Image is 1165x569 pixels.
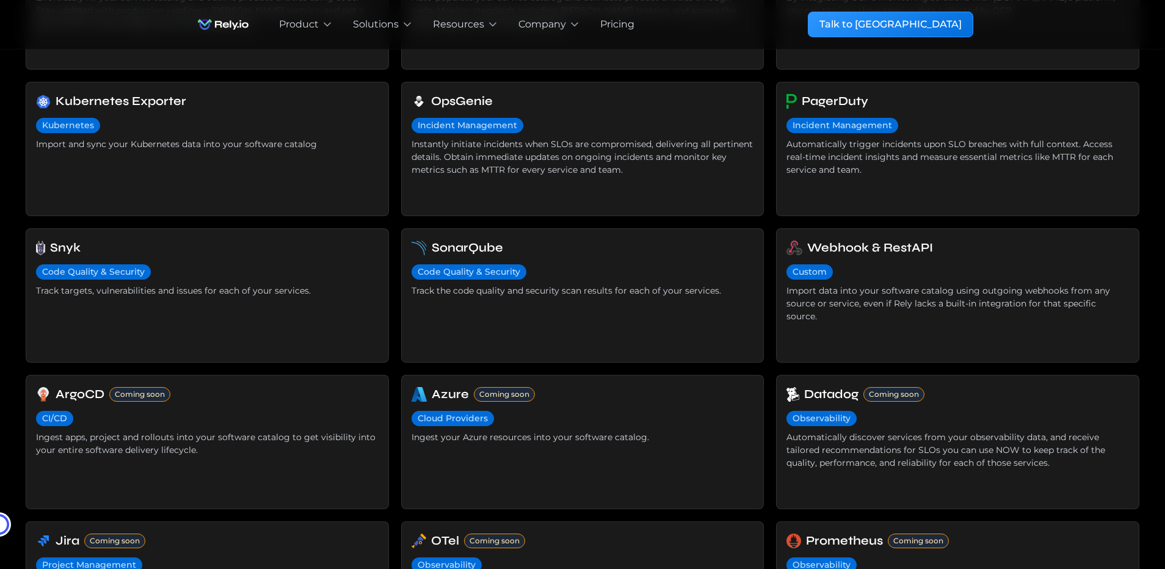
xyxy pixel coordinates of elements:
[36,138,379,151] div: Import and sync your Kubernetes data into your software catalog
[786,532,1129,550] a: PrometheusComing soon
[56,385,104,404] h6: ArgoCD
[432,239,503,257] h6: SonarQube
[418,412,488,425] div: Cloud Providers
[36,532,379,550] a: JiraComing soon
[42,266,145,278] div: Code Quality & Security
[36,239,379,257] a: Snyk
[431,92,493,111] h6: OpsGenie
[412,385,754,404] a: AzureComing soon
[786,239,1129,257] a: Webhook & RestAPI
[802,92,868,111] h6: PagerDuty
[36,284,379,297] div: Track targets, vulnerabilities and issues for each of your services.
[412,239,754,257] a: SonarQube
[192,12,255,37] img: Rely.io logo
[90,535,140,546] div: Coming soon
[600,17,634,32] a: Pricing
[56,532,79,550] h6: Jira
[786,92,1129,111] a: PagerDuty
[418,119,517,132] div: Incident Management
[479,389,529,400] div: Coming soon
[56,92,186,111] h6: Kubernetes Exporter
[412,431,754,444] div: Ingest your Azure resources into your software catalog.
[412,138,754,176] div: Instantly initiate incidents when SLOs are compromised, delivering all pertinent details. Obtain ...
[36,431,379,457] div: Ingest apps, project and rollouts into your software catalog to get visibility into your entire s...
[412,532,754,550] a: OTelComing soon
[433,17,484,32] div: Resources
[279,17,319,32] div: Product
[518,17,566,32] div: Company
[431,532,459,550] h6: OTel
[1084,488,1148,552] iframe: Chatbot
[192,12,255,37] a: home
[36,385,379,404] a: ArgoCDComing soon
[42,412,67,425] div: CI/CD
[808,12,973,37] a: Talk to [GEOGRAPHIC_DATA]
[36,92,379,111] a: Kubernetes Exporter
[42,119,94,132] div: Kubernetes
[804,385,858,404] h6: Datadog
[786,284,1129,323] div: Import data into your software catalog using outgoing webhooks from any source or service, even i...
[793,412,851,425] div: Observability
[793,119,892,132] div: Incident Management
[807,239,933,257] h6: Webhook & RestAPI
[819,17,962,32] div: Talk to [GEOGRAPHIC_DATA]
[412,92,754,111] a: OpsGenie
[786,385,1129,404] a: DatadogComing soon
[353,17,399,32] div: Solutions
[115,389,165,400] div: Coming soon
[418,266,520,278] div: Code Quality & Security
[470,535,520,546] div: Coming soon
[806,532,883,550] h6: Prometheus
[786,138,1129,176] div: Automatically trigger incidents upon SLO breaches with full context. Access real-time incident in...
[869,389,919,400] div: Coming soon
[893,535,943,546] div: Coming soon
[50,239,81,257] h6: Snyk
[412,284,754,297] div: Track the code quality and security scan results for each of your services.
[786,431,1129,469] div: Automatically discover services from your observability data, and receive tailored recommendation...
[432,385,469,404] h6: Azure
[793,266,827,278] div: Custom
